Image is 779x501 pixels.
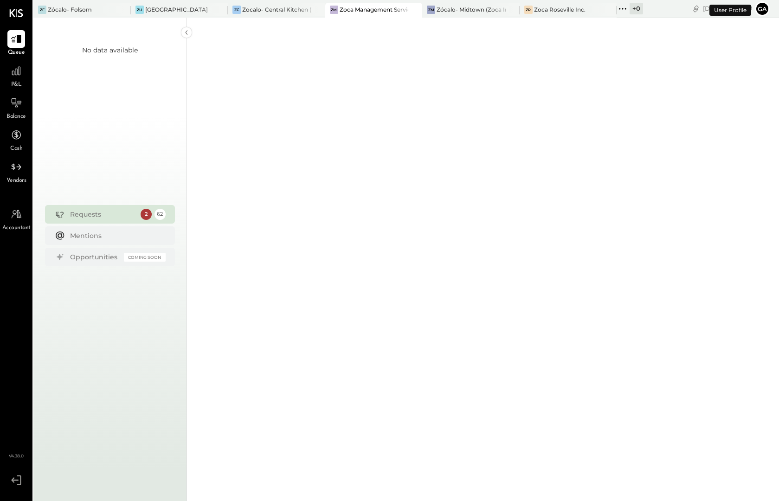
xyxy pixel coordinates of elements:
[630,3,643,14] div: + 0
[11,81,22,89] span: P&L
[534,6,586,13] div: Zoca Roseville Inc.
[232,6,241,14] div: ZC
[70,231,161,240] div: Mentions
[48,6,92,13] div: Zócalo- Folsom
[0,158,32,185] a: Vendors
[437,6,506,13] div: Zócalo- Midtown (Zoca Inc.)
[145,6,208,13] div: [GEOGRAPHIC_DATA]
[2,224,31,232] span: Accountant
[155,209,166,220] div: 62
[38,6,46,14] div: ZF
[330,6,338,14] div: ZM
[135,6,144,14] div: ZU
[0,206,32,232] a: Accountant
[524,6,533,14] div: ZR
[703,4,753,13] div: [DATE]
[6,113,26,121] span: Balance
[340,6,409,13] div: Zoca Management Services Inc
[6,177,26,185] span: Vendors
[70,210,136,219] div: Requests
[709,5,751,16] div: User Profile
[8,49,25,57] span: Queue
[141,209,152,220] div: 2
[124,253,166,262] div: Coming Soon
[691,4,701,13] div: copy link
[0,126,32,153] a: Cash
[0,94,32,121] a: Balance
[70,252,119,262] div: Opportunities
[427,6,435,14] div: ZM
[242,6,311,13] div: Zocalo- Central Kitchen (Commissary)
[755,1,770,16] button: ga
[0,62,32,89] a: P&L
[82,45,138,55] div: No data available
[10,145,22,153] span: Cash
[0,30,32,57] a: Queue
